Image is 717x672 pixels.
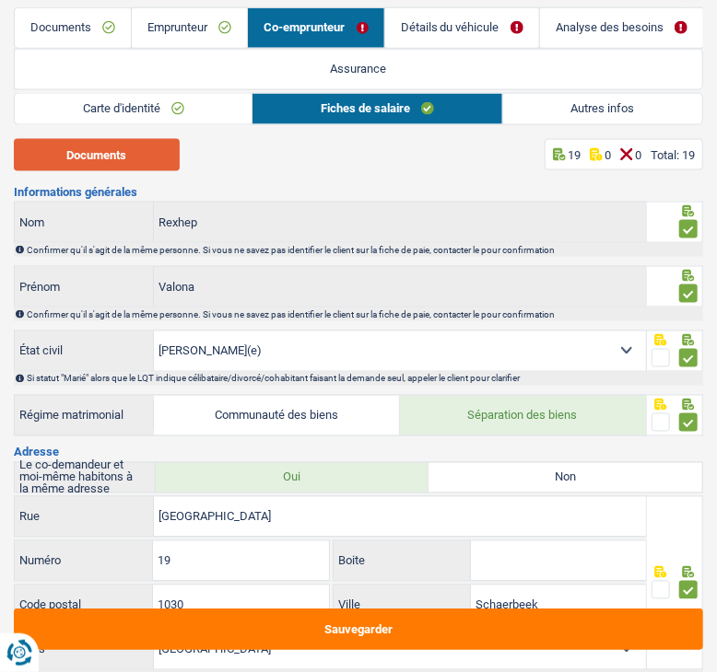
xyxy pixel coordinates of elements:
div: Total: 19 [651,148,695,162]
a: Carte d'identité [15,94,252,124]
a: Emprunteur [132,8,247,48]
a: Co-emprunteur [248,8,383,48]
label: Ville [334,585,471,625]
button: Sauvegarder [14,608,703,650]
a: Détails du véhicule [385,8,539,48]
button: Documents [14,139,180,171]
label: État civil [15,331,154,371]
a: Documents [15,8,131,48]
label: Nom [15,203,154,242]
label: Prénom [15,267,154,307]
label: Communauté des biens [154,396,400,435]
a: Autres infos [503,94,702,124]
a: Analyse des besoins [540,8,703,48]
div: Confirmer qu'il s'agit de la même personne. Si vous ne savez pas identifier le client sur la fich... [27,309,701,319]
label: Non [429,463,702,492]
h3: Adresse [14,446,703,458]
div: Si statut "Marié" alors que le LQT indique célibataire/divorcé/cohabitant faisant la demande seul... [27,374,701,384]
a: Assurance [15,50,702,89]
label: Boite [334,541,471,581]
h3: Informations générales [14,186,703,198]
label: Le co-demandeur et moi-même habitons à la même adresse [15,463,156,492]
label: Oui [156,463,429,492]
label: Séparation des biens [400,396,646,435]
label: Rue [15,497,154,537]
div: Confirmer qu'il s'agit de la même personne. Si vous ne savez pas identifier le client sur la fich... [27,245,701,255]
p: 0 [605,148,611,162]
a: Fiches de salaire [253,94,501,124]
p: 0 [635,148,641,162]
label: Code postal [15,585,153,625]
label: Régime matrimonial [15,400,154,430]
label: Numéro [15,541,153,581]
p: 19 [568,148,581,162]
